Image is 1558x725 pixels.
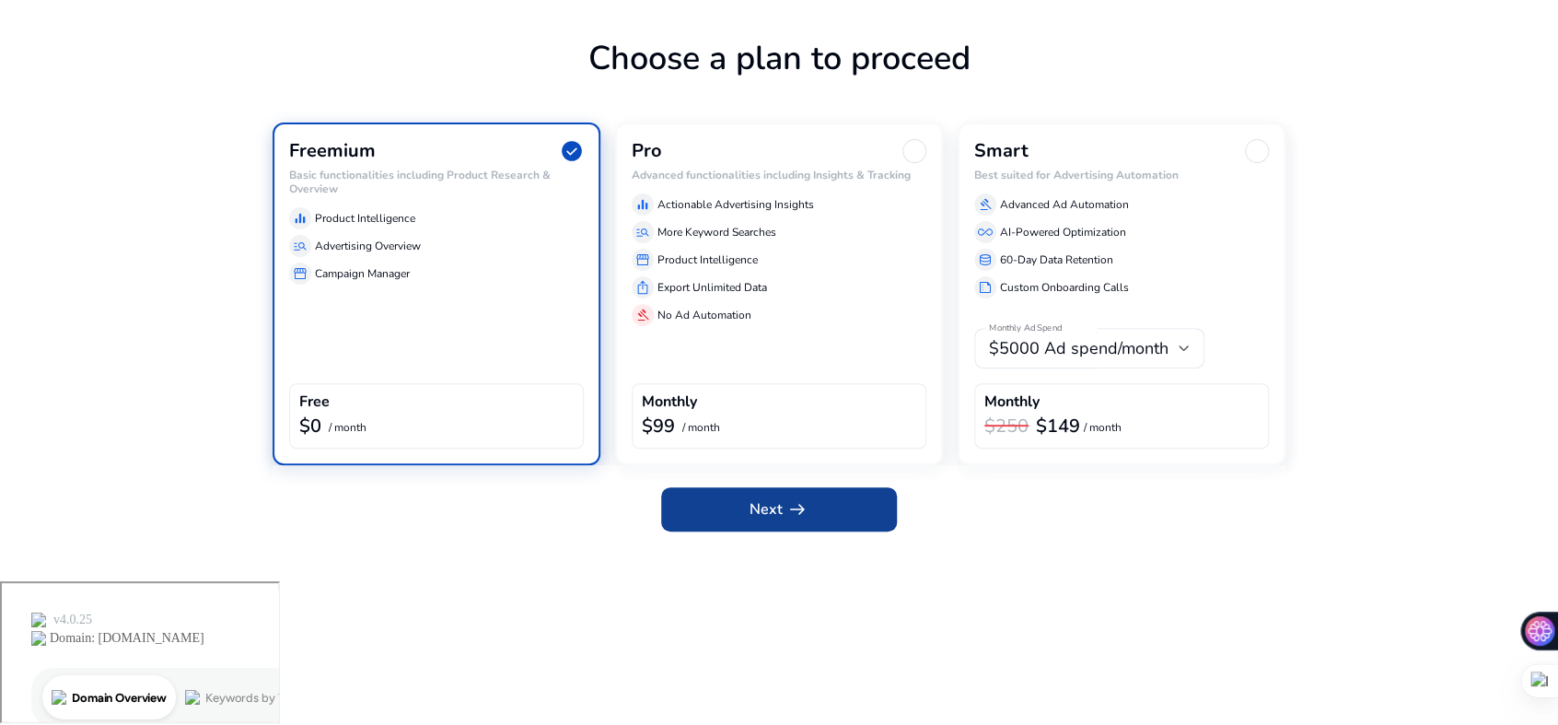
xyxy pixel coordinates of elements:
h6: Advanced functionalities including Insights & Tracking [632,169,926,181]
span: gavel [635,308,650,322]
div: v 4.0.25 [52,29,90,44]
div: Domain: [DOMAIN_NAME] [48,48,203,63]
h4: Free [299,393,330,411]
p: AI-Powered Optimization [1000,224,1126,240]
img: website_grey.svg [29,48,44,63]
span: all_inclusive [978,225,993,240]
p: / month [329,422,366,434]
h4: Monthly [642,393,697,411]
span: summarize [978,280,993,295]
p: Product Intelligence [657,251,758,268]
span: manage_search [635,225,650,240]
p: Advertising Overview [315,238,421,254]
span: ios_share [635,280,650,295]
div: Domain Overview [70,109,165,121]
b: $99 [642,414,675,439]
button: Nextarrow_right_alt [661,487,897,532]
h4: Monthly [984,393,1040,411]
h1: Choose a plan to proceed [273,39,1285,123]
span: check_circle [560,139,584,163]
p: Export Unlimited Data [657,279,767,296]
span: Next [750,498,808,520]
p: More Keyword Searches [657,224,776,240]
span: storefront [635,252,650,267]
p: / month [682,422,720,434]
span: gavel [978,197,993,212]
h6: Basic functionalities including Product Research & Overview [289,169,584,195]
span: manage_search [293,239,308,253]
p: Actionable Advertising Insights [657,196,814,213]
span: equalizer [293,211,308,226]
p: Campaign Manager [315,265,410,282]
img: tab_keywords_by_traffic_grey.svg [183,107,198,122]
h6: Best suited for Advertising Automation [974,169,1269,181]
span: $5000 Ad spend/month [989,337,1168,359]
p: Custom Onboarding Calls [1000,279,1129,296]
p: / month [1084,422,1122,434]
p: Product Intelligence [315,210,415,227]
img: logo_orange.svg [29,29,44,44]
span: database [978,252,993,267]
mat-label: Monthly Ad Spend [989,322,1062,335]
span: equalizer [635,197,650,212]
h3: Smart [974,140,1029,162]
h3: Pro [632,140,662,162]
span: storefront [293,266,308,281]
b: $0 [299,414,321,439]
p: 60-Day Data Retention [1000,251,1113,268]
div: Keywords by Traffic [203,109,310,121]
p: No Ad Automation [657,307,751,323]
b: $149 [1036,414,1080,439]
h3: $250 [984,415,1029,438]
p: Advanced Ad Automation [1000,196,1129,213]
h3: Freemium [289,140,376,162]
span: arrow_right_alt [786,498,808,520]
img: tab_domain_overview_orange.svg [50,107,64,122]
